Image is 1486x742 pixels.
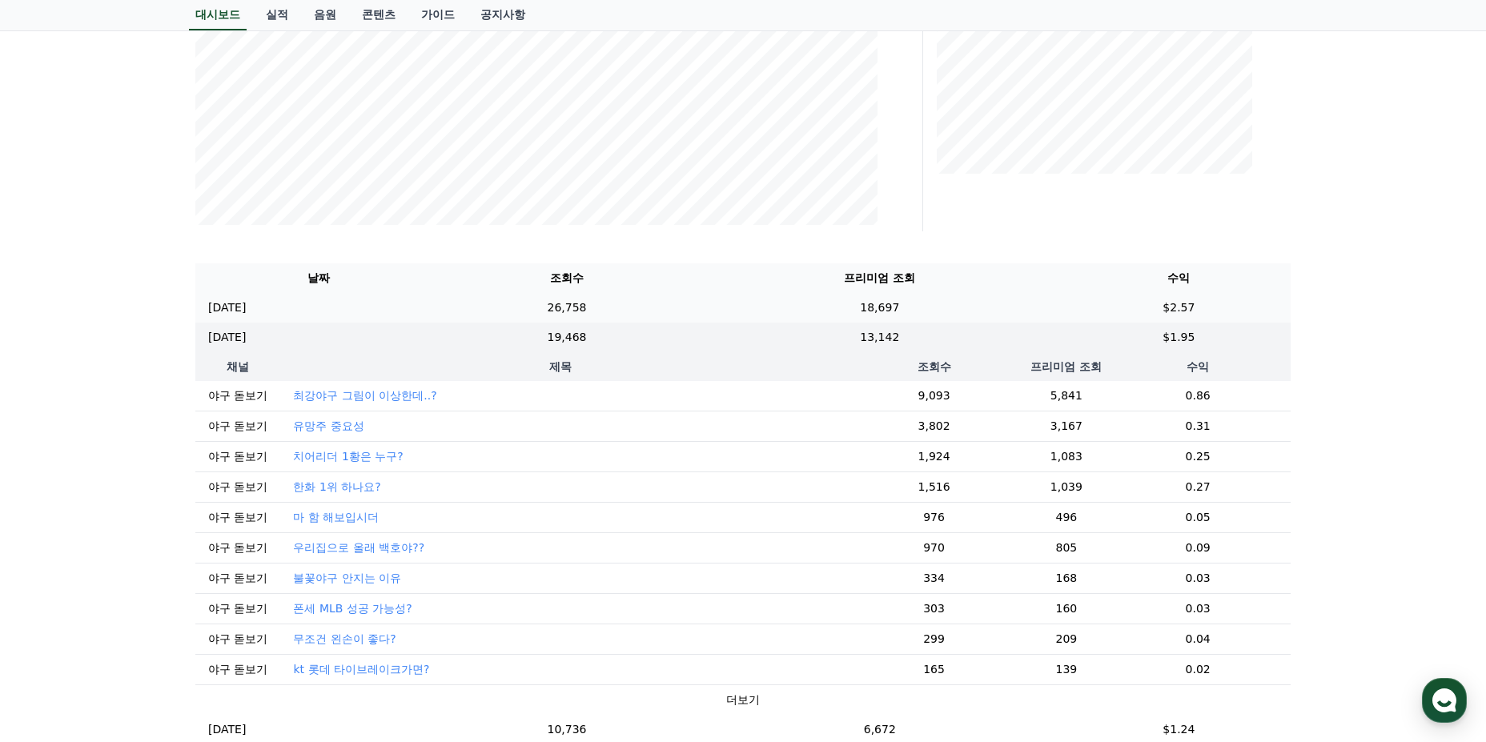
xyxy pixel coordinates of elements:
[693,263,1067,293] th: 프리미엄 조회
[693,323,1067,352] td: 13,142
[1105,563,1291,593] td: 0.03
[841,352,1028,381] th: 조회수
[1105,624,1291,654] td: 0.04
[293,570,401,586] button: 불꽃야구 안지는 이유
[441,263,693,293] th: 조회수
[195,563,280,593] td: 야구 돋보기
[293,418,363,434] button: 유망주 중요성
[841,502,1028,532] td: 976
[280,352,840,381] th: 제목
[726,692,760,708] button: 더보기
[208,299,246,316] p: [DATE]
[1105,441,1291,471] td: 0.25
[195,502,280,532] td: 야구 돋보기
[50,531,60,544] span: 홈
[1027,532,1105,563] td: 805
[207,507,307,547] a: 설정
[1027,381,1105,411] td: 5,841
[293,479,380,495] button: 한화 1위 하나요?
[1105,381,1291,411] td: 0.86
[195,593,280,624] td: 야구 돋보기
[841,593,1028,624] td: 303
[841,654,1028,684] td: 165
[441,323,693,352] td: 19,468
[195,441,280,471] td: 야구 돋보기
[293,600,412,616] button: 폰세 MLB 성공 가능성?
[195,381,280,411] td: 야구 돋보기
[195,263,441,293] th: 날짜
[841,471,1028,502] td: 1,516
[5,507,106,547] a: 홈
[693,293,1067,323] td: 18,697
[195,352,280,381] th: 채널
[1105,532,1291,563] td: 0.09
[195,532,280,563] td: 야구 돋보기
[841,441,1028,471] td: 1,924
[195,624,280,654] td: 야구 돋보기
[1105,654,1291,684] td: 0.02
[208,329,246,346] p: [DATE]
[841,411,1028,441] td: 3,802
[441,293,693,323] td: 26,758
[1027,411,1105,441] td: 3,167
[247,531,267,544] span: 설정
[1105,593,1291,624] td: 0.03
[841,532,1028,563] td: 970
[1027,441,1105,471] td: 1,083
[195,654,280,684] td: 야구 돋보기
[1027,352,1105,381] th: 프리미엄 조회
[1105,471,1291,502] td: 0.27
[1027,654,1105,684] td: 139
[195,471,280,502] td: 야구 돋보기
[293,509,379,525] button: 마 함 해보입시더
[293,631,396,647] button: 무조건 왼손이 좋다?
[1105,411,1291,441] td: 0.31
[293,448,403,464] button: 치어리더 1황은 누구?
[1105,502,1291,532] td: 0.05
[147,532,166,545] span: 대화
[293,661,429,677] button: kt 롯데 타이브레이크가면?
[1027,624,1105,654] td: 209
[841,381,1028,411] td: 9,093
[1067,323,1291,352] td: $1.95
[195,411,280,441] td: 야구 돋보기
[1027,593,1105,624] td: 160
[1105,352,1291,381] th: 수익
[1067,293,1291,323] td: $2.57
[841,624,1028,654] td: 299
[1027,563,1105,593] td: 168
[208,721,246,738] p: [DATE]
[293,539,424,555] button: 우리집으로 올래 백호야??
[293,387,436,403] button: 최강야구 그림이 이상한데..?
[1027,471,1105,502] td: 1,039
[106,507,207,547] a: 대화
[1067,263,1291,293] th: 수익
[1027,502,1105,532] td: 496
[841,563,1028,593] td: 334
